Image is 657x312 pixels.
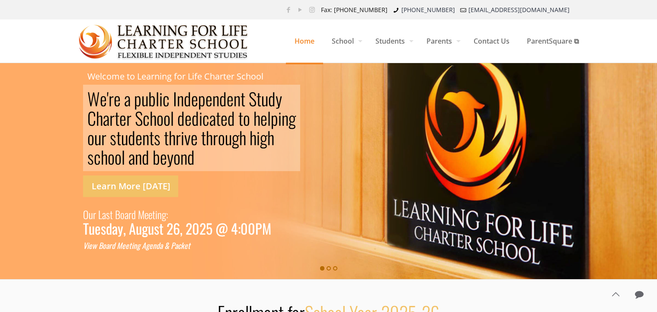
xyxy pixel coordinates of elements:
[288,108,296,128] div: g
[142,147,149,167] div: d
[181,240,184,251] div: k
[459,6,468,14] i: mail
[240,89,245,108] div: t
[175,240,178,251] div: a
[83,240,87,251] div: V
[100,89,107,108] div: e
[276,89,282,108] div: y
[262,223,271,234] div: M
[125,240,129,251] div: e
[101,128,106,147] div: r
[106,206,110,223] div: s
[83,223,89,234] div: T
[173,89,177,108] div: I
[177,89,184,108] div: n
[79,19,249,63] a: Learning for Life Charter School
[155,206,157,223] div: i
[205,89,212,108] div: e
[164,128,169,147] div: t
[171,240,175,251] div: P
[256,89,261,108] div: t
[392,6,401,14] i: phone
[250,128,256,147] div: h
[119,108,126,128] div: e
[323,19,367,63] a: School
[153,240,156,251] div: n
[122,147,125,167] div: l
[260,108,267,128] div: e
[284,5,293,14] a: Facebook icon
[87,72,263,81] rs-layer: Welcome to Learning for Life Charter School
[163,89,170,108] div: c
[367,19,418,63] a: Students
[367,28,418,54] span: Students
[154,128,160,147] div: s
[239,128,246,147] div: h
[178,240,181,251] div: c
[129,223,136,234] div: A
[256,128,260,147] div: i
[135,147,142,167] div: n
[128,128,135,147] div: d
[255,223,262,234] div: P
[98,206,102,223] div: L
[159,223,163,234] div: t
[184,240,188,251] div: e
[192,108,199,128] div: d
[260,128,267,147] div: g
[87,89,100,108] div: W
[150,108,157,128] div: h
[142,240,146,251] div: A
[215,223,228,234] div: @
[167,147,173,167] div: y
[101,147,108,167] div: h
[141,89,148,108] div: u
[243,108,250,128] div: o
[112,240,115,251] div: d
[149,128,154,147] div: t
[135,108,143,128] div: S
[128,147,135,167] div: a
[123,223,126,234] div: ,
[191,89,198,108] div: e
[152,206,155,223] div: t
[187,147,195,167] div: d
[102,206,106,223] div: a
[121,128,128,147] div: u
[173,147,180,167] div: o
[418,28,465,54] span: Parents
[180,223,183,234] div: ,
[160,240,163,251] div: a
[202,108,209,128] div: c
[209,108,216,128] div: a
[192,223,199,234] div: 0
[133,240,137,251] div: n
[518,28,587,54] span: ParentSquare ⧉
[110,128,116,147] div: s
[176,128,181,147] div: r
[112,223,118,234] div: a
[163,108,170,128] div: o
[106,240,109,251] div: a
[234,89,240,108] div: n
[89,240,92,251] div: e
[109,108,115,128] div: r
[198,89,205,108] div: p
[118,223,123,234] div: y
[188,240,190,251] div: t
[518,19,587,63] a: ParentSquare ⧉
[79,20,249,63] img: Home
[115,206,120,223] div: B
[240,223,248,234] div: 0
[115,147,122,167] div: o
[143,108,150,128] div: c
[231,223,238,234] div: 4
[126,108,131,128] div: r
[134,89,141,108] div: p
[267,128,274,147] div: h
[170,108,174,128] div: l
[228,108,235,128] div: d
[308,5,317,14] a: Instagram icon
[201,128,206,147] div: t
[156,89,159,108] div: l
